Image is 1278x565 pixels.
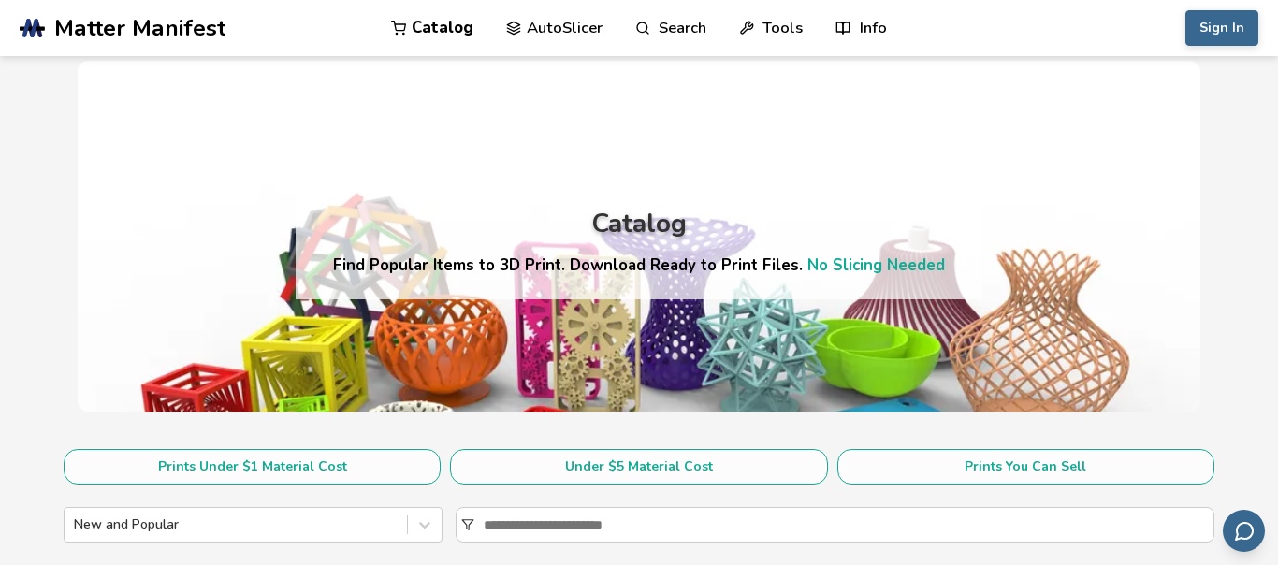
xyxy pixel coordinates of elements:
[54,15,225,41] span: Matter Manifest
[591,210,687,239] div: Catalog
[74,517,78,532] input: New and Popular
[333,254,945,276] h4: Find Popular Items to 3D Print. Download Ready to Print Files.
[450,449,827,485] button: Under $5 Material Cost
[1185,10,1258,46] button: Sign In
[807,254,945,276] a: No Slicing Needed
[64,449,441,485] button: Prints Under $1 Material Cost
[837,449,1214,485] button: Prints You Can Sell
[1223,510,1265,552] button: Send feedback via email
